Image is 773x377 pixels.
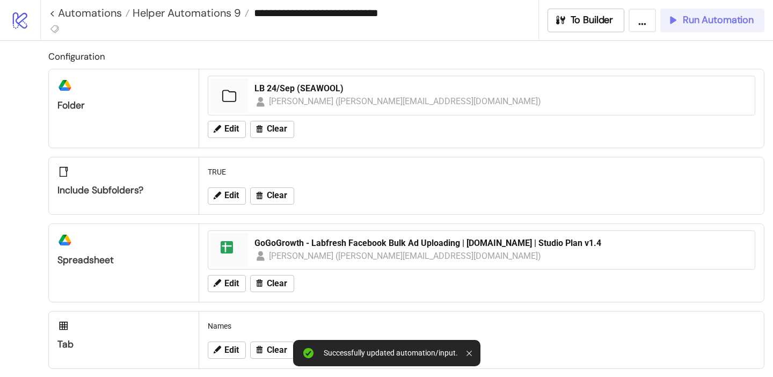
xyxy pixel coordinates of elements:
[324,349,458,358] div: Successfully updated automation/input.
[208,187,246,205] button: Edit
[250,187,294,205] button: Clear
[683,14,754,26] span: Run Automation
[130,6,241,20] span: Helper Automations 9
[548,9,625,32] button: To Builder
[660,9,764,32] button: Run Automation
[203,162,760,182] div: TRUE
[224,279,239,288] span: Edit
[224,345,239,355] span: Edit
[57,254,190,266] div: Spreadsheet
[571,14,614,26] span: To Builder
[208,121,246,138] button: Edit
[269,249,542,263] div: [PERSON_NAME] ([PERSON_NAME][EMAIL_ADDRESS][DOMAIN_NAME])
[267,191,287,200] span: Clear
[224,124,239,134] span: Edit
[250,342,294,359] button: Clear
[267,345,287,355] span: Clear
[57,99,190,112] div: Folder
[57,338,190,351] div: Tab
[250,121,294,138] button: Clear
[208,275,246,292] button: Edit
[130,8,249,18] a: Helper Automations 9
[203,316,760,336] div: Names
[49,8,130,18] a: < Automations
[254,83,748,95] div: LB 24/Sep (SEAWOOL)
[267,279,287,288] span: Clear
[48,49,764,63] h2: Configuration
[208,342,246,359] button: Edit
[629,9,656,32] button: ...
[250,275,294,292] button: Clear
[57,184,190,197] div: Include subfolders?
[267,124,287,134] span: Clear
[269,95,542,108] div: [PERSON_NAME] ([PERSON_NAME][EMAIL_ADDRESS][DOMAIN_NAME])
[254,237,748,249] div: GoGoGrowth - Labfresh Facebook Bulk Ad Uploading | [DOMAIN_NAME] | Studio Plan v1.4
[224,191,239,200] span: Edit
